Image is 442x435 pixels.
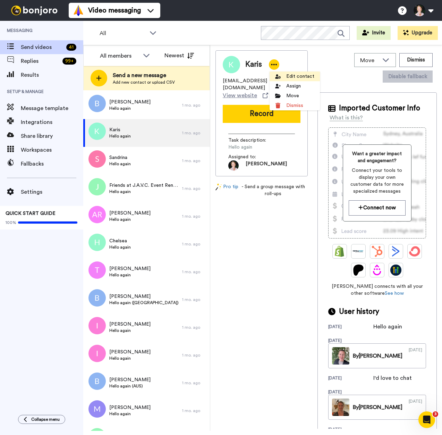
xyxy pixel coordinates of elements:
div: 99 + [62,58,76,65]
img: magic-wand.svg [215,183,222,191]
a: See how [385,291,404,296]
img: bj-logo-header-white.svg [8,6,60,15]
button: Connect now [349,200,406,215]
span: Hello again [109,328,151,333]
span: [PERSON_NAME] [109,99,151,106]
a: By[PERSON_NAME][DATE] [328,395,426,420]
div: By [PERSON_NAME] [353,352,402,360]
div: [DATE] [409,399,422,416]
span: [PERSON_NAME] [109,376,151,383]
span: [PERSON_NAME] [109,404,151,411]
img: Image of Karis [223,56,240,73]
span: Hello again [109,244,131,250]
a: Pro tip [215,183,238,197]
span: Move [360,56,379,65]
div: 1 mo. ago [182,380,206,386]
span: [PERSON_NAME] [109,265,151,272]
span: Hello again [109,272,151,278]
div: All members [100,52,139,60]
div: 1 mo. ago [182,297,206,302]
div: [DATE] [409,347,422,365]
button: Disable fallback [383,70,433,83]
span: Hello again [109,355,151,361]
a: By[PERSON_NAME][DATE] [328,343,426,368]
span: Hello again ([GEOGRAPHIC_DATA]) [109,300,179,306]
span: Collapse menu [31,417,60,422]
a: View website [223,91,268,100]
span: [PERSON_NAME] [109,321,151,328]
span: 100% [6,220,16,225]
span: Assigned to: [228,153,277,160]
img: Ontraport [353,246,364,257]
iframe: Intercom live chat [418,411,435,428]
span: 3 [433,411,438,417]
span: Want a greater impact and engagement? [349,150,406,164]
span: Settings [21,188,83,196]
span: Task description : [228,137,277,144]
img: b.png [88,95,106,112]
span: Add new contact or upload CSV [113,80,175,85]
span: QUICK START GUIDE [6,211,56,216]
span: [PERSON_NAME] [109,349,151,355]
span: Karis [109,126,131,133]
span: Sandrina [109,154,131,161]
span: Workspaces [21,146,83,154]
span: User history [339,307,379,317]
li: Edit contact [270,72,320,81]
span: Hello again [109,217,151,222]
img: 733c2341-840d-471d-8757-728773ad5d34-thumb.jpg [332,347,349,365]
img: Patreon [353,265,364,276]
span: [PERSON_NAME] [109,293,179,300]
span: [EMAIL_ADDRESS][DOMAIN_NAME] [223,77,300,91]
div: 1 mo. ago [182,214,206,219]
img: ConvertKit [409,246,420,257]
img: m.png [88,400,106,418]
img: Hubspot [372,246,383,257]
img: Drip [372,265,383,276]
span: [PERSON_NAME] [246,160,287,171]
div: 1 mo. ago [182,269,206,275]
button: Upgrade [398,26,438,40]
span: Integrations [21,118,83,126]
span: View website [223,91,257,100]
img: h.png [88,234,106,251]
div: 1 mo. ago [182,352,206,358]
div: 1 mo. ago [182,408,206,413]
button: Record [223,105,300,123]
img: i.png [88,345,106,362]
img: b3d945f2-f10e-4341-a9b4-f6e81cf8be4d-1611354539.jpg [228,160,239,171]
div: What is this? [330,114,363,122]
span: Hello again [109,161,131,167]
span: Friends at J.A.V.C. Event Rentals [109,182,179,189]
div: 1 mo. ago [182,130,206,136]
div: Hello again [373,323,408,331]
span: Hello again [228,144,294,151]
span: Hello again [109,133,131,139]
span: Chelsea [109,237,131,244]
img: GoHighLevel [390,265,401,276]
div: 1 mo. ago [182,241,206,247]
img: Shopify [334,246,345,257]
span: Hello again [109,411,151,417]
div: - Send a group message with roll-ups [215,183,308,197]
button: Collapse menu [18,415,65,424]
a: Invite [357,26,391,40]
span: Send a new message [113,71,175,80]
span: Results [21,71,83,79]
div: [DATE] [328,389,373,395]
img: t.png [88,261,106,279]
div: [DATE] [328,427,373,432]
span: All [100,29,146,37]
img: vm-color.svg [73,5,84,16]
div: 1 mo. ago [182,102,206,108]
div: [DATE] [328,375,373,382]
img: b.png [88,373,106,390]
span: Connect your tools to display your own customer data for more specialized messages [349,167,406,195]
img: 16d0262c-87d9-4086-9c13-74201d53750a-thumb.jpg [332,399,349,416]
div: I'd love to chat [373,374,412,382]
span: Hello again [109,189,179,194]
div: [DATE] [328,324,373,331]
span: Hello again [109,106,151,111]
span: Karis [245,59,262,70]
